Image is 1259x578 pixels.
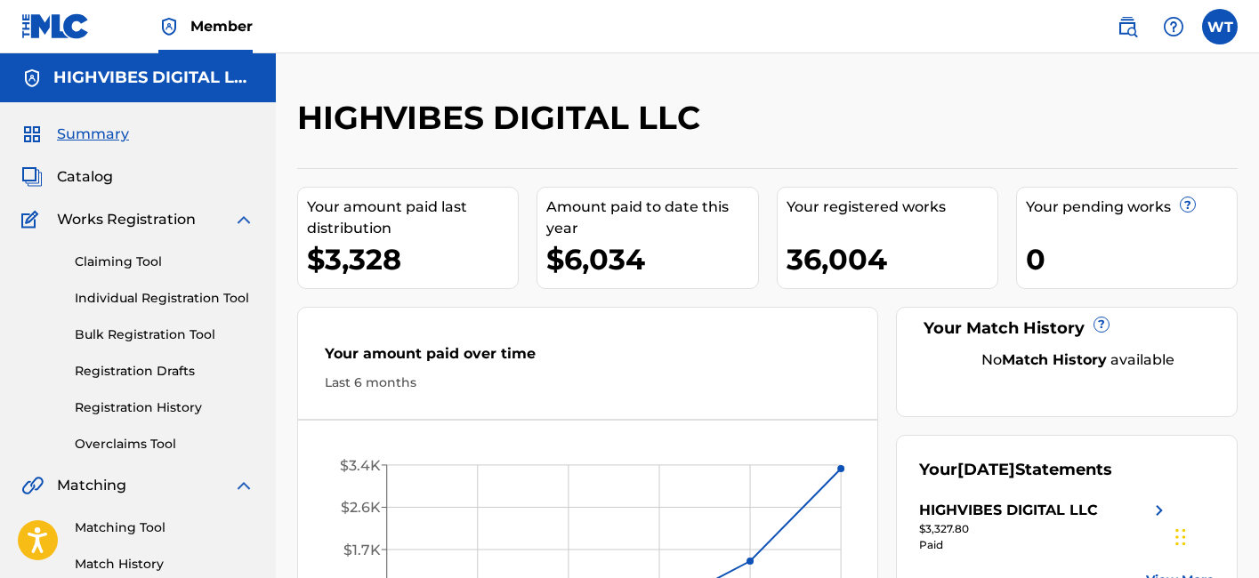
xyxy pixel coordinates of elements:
iframe: Resource Center [1209,348,1259,491]
img: help [1163,16,1184,37]
div: Your Statements [919,458,1112,482]
a: Registration Drafts [75,362,254,381]
img: Summary [21,124,43,145]
div: Your amount paid over time [325,343,851,373]
div: Last 6 months [325,373,851,392]
div: No available [941,349,1215,371]
a: HIGHVIBES DIGITAL LLCright chevron icon$3,327.80Paid [919,500,1170,553]
a: Individual Registration Tool [75,289,254,308]
div: $3,328 [307,239,518,279]
a: Registration History [75,398,254,417]
span: Works Registration [57,209,196,230]
div: $6,034 [546,239,757,279]
div: $3,327.80 [919,521,1170,537]
span: Member [190,16,253,36]
a: Match History [75,555,254,574]
div: 0 [1026,239,1237,279]
a: Overclaims Tool [75,435,254,454]
img: Top Rightsholder [158,16,180,37]
img: right chevron icon [1149,500,1170,521]
a: CatalogCatalog [21,166,113,188]
div: Your registered works [787,197,997,218]
div: Your amount paid last distribution [307,197,518,239]
h5: HIGHVIBES DIGITAL LLC [53,68,254,88]
tspan: $3.4K [340,457,381,474]
a: Claiming Tool [75,253,254,271]
img: expand [233,209,254,230]
a: Bulk Registration Tool [75,325,254,344]
span: ? [1181,197,1195,212]
a: SummarySummary [21,124,129,145]
div: Drag [1175,510,1186,564]
span: Summary [57,124,129,145]
img: search [1117,16,1138,37]
a: Public Search [1110,9,1145,44]
span: ? [1094,317,1109,332]
h2: HIGHVIBES DIGITAL LLC [297,98,709,138]
img: expand [233,475,254,496]
div: Amount paid to date this year [546,197,757,239]
span: Matching [57,475,126,496]
tspan: $1.7K [343,542,381,558]
div: Your pending works [1026,197,1237,218]
div: 36,004 [787,239,997,279]
div: HIGHVIBES DIGITAL LLC [919,500,1098,521]
img: Accounts [21,68,43,89]
a: Matching Tool [75,518,254,537]
img: Catalog [21,166,43,188]
div: Your Match History [919,317,1215,341]
img: MLC Logo [21,13,90,39]
div: Help [1156,9,1191,44]
img: Matching [21,475,44,496]
span: [DATE] [957,460,1015,479]
strong: Match History [1002,351,1107,368]
img: Works Registration [21,209,44,230]
iframe: Chat Widget [1170,493,1259,578]
div: User Menu [1202,9,1238,44]
tspan: $2.6K [341,499,381,516]
div: Paid [919,537,1170,553]
span: Catalog [57,166,113,188]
